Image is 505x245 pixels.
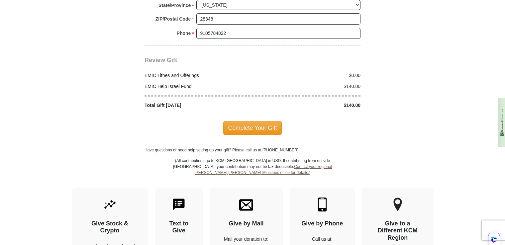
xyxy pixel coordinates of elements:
a: Contact your regional [PERSON_NAME] [PERSON_NAME] Ministries office for details. [194,164,332,175]
h4: Give Stock & Crypto [83,220,137,234]
div: Total Gift [DATE] [141,102,253,109]
img: mobile.svg [315,198,329,211]
img: 1EdhxLVo1YiRZ3Z8BN9RqzlQoUKFChUqVNCHvwChSTTdtRxrrAAAAABJRU5ErkJggg== [499,108,504,137]
div: EMIC Help Israel Fund [141,83,253,90]
img: other-region [393,198,402,211]
h4: Give by Phone [301,220,343,227]
div: EMIC Tithes and Offerings [141,72,253,79]
img: envelope.svg [239,198,253,211]
span: Review Gift [145,57,177,63]
p: (All contributions go to KCM [GEOGRAPHIC_DATA] in USD. If contributing from outside [GEOGRAPHIC_D... [173,158,332,188]
span: Complete Your Gift [223,121,282,135]
div: $140.00 [252,83,364,90]
p: Mail your donation to: [221,236,271,243]
h4: Text to Give [167,220,191,234]
strong: ZIP/Postal Code [155,14,191,24]
img: give-by-stock.svg [103,198,117,211]
h4: Give to a Different KCM Region [373,220,422,242]
h4: Give by Mail [221,220,271,227]
div: $140.00 [252,102,364,109]
p: Call us at: [301,236,343,243]
strong: Phone [177,29,191,38]
strong: State/Province [158,1,191,10]
div: $0.00 [252,72,364,79]
img: text-to-give.svg [172,198,186,211]
p: Have questions or need help setting up your gift? Please call us at [PHONE_NUMBER]. [145,147,360,153]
